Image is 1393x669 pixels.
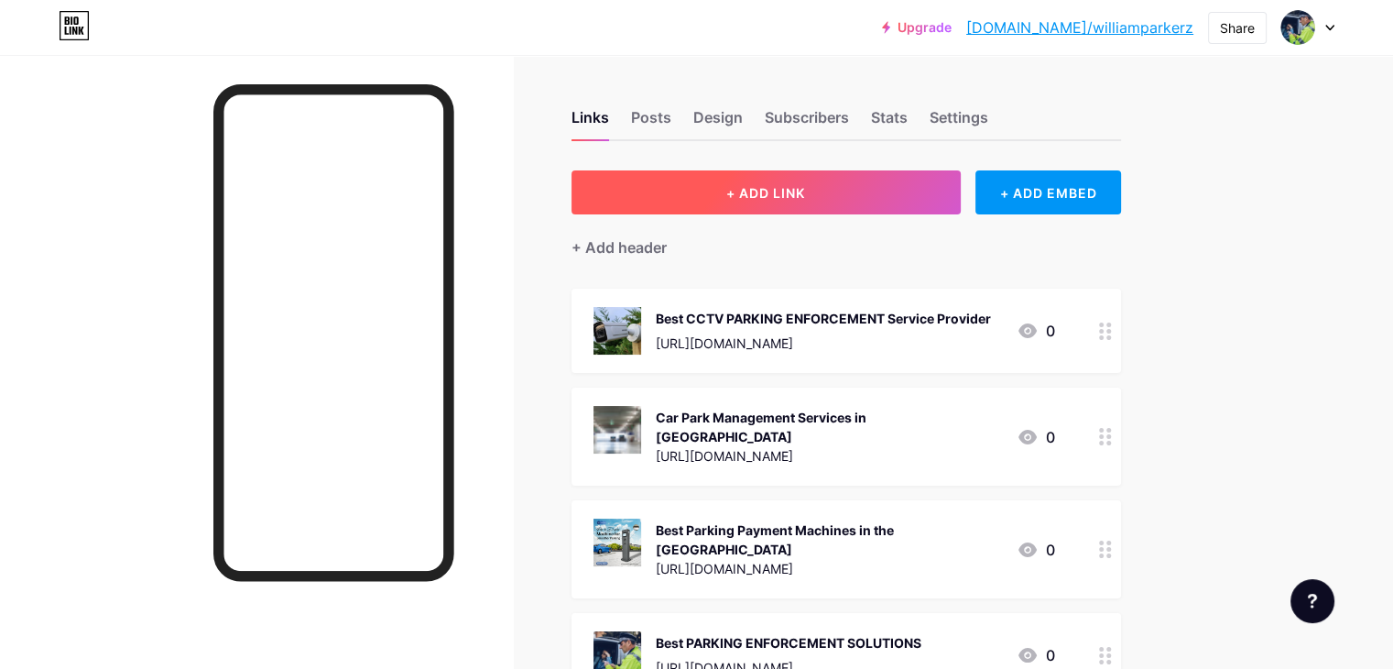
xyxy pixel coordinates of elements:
[593,307,641,355] img: Best CCTV PARKING ENFORCEMENT Service Provider
[693,106,743,139] div: Design
[631,106,671,139] div: Posts
[571,170,961,214] button: + ADD LINK
[1017,644,1055,666] div: 0
[930,106,988,139] div: Settings
[656,633,921,653] div: Best PARKING ENFORCEMENT SOLUTIONS
[656,446,1002,466] div: [URL][DOMAIN_NAME]
[656,334,991,353] div: [URL][DOMAIN_NAME]
[656,521,1002,559] div: Best Parking Payment Machines in the [GEOGRAPHIC_DATA]
[882,20,952,35] a: Upgrade
[656,309,991,328] div: Best CCTV PARKING ENFORCEMENT Service Provider
[571,106,609,139] div: Links
[765,106,849,139] div: Subscribers
[593,406,641,454] img: Car Park Management Services in United Kingdom
[593,519,641,566] img: Best Parking Payment Machines in the United Kingdom
[871,106,908,139] div: Stats
[1220,18,1255,38] div: Share
[1017,539,1055,561] div: 0
[1280,10,1315,45] img: williamparkerz
[726,185,805,201] span: + ADD LINK
[1017,320,1055,342] div: 0
[1017,426,1055,448] div: 0
[975,170,1121,214] div: + ADD EMBED
[656,408,1002,446] div: Car Park Management Services in [GEOGRAPHIC_DATA]
[966,16,1193,38] a: [DOMAIN_NAME]/williamparkerz
[571,236,667,258] div: + Add header
[656,559,1002,578] div: [URL][DOMAIN_NAME]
